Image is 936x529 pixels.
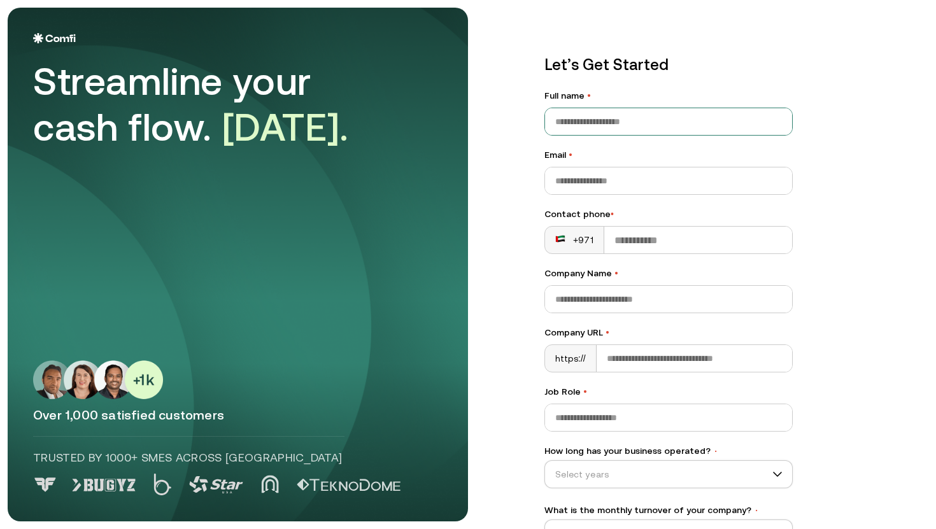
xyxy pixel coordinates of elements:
label: Full name [544,89,793,102]
img: Logo 5 [297,479,401,491]
p: Trusted by 1000+ SMEs across [GEOGRAPHIC_DATA] [33,449,344,466]
div: +971 [555,234,593,246]
p: Over 1,000 satisfied customers [33,407,443,423]
img: Logo [33,33,76,43]
span: • [614,268,618,278]
img: Logo 4 [261,475,279,493]
label: Company Name [544,267,793,280]
div: Contact phone [544,208,793,221]
span: • [754,506,759,515]
label: Job Role [544,385,793,399]
span: • [606,327,609,337]
span: • [587,90,591,101]
span: [DATE]. [222,105,349,149]
div: https:// [545,345,597,372]
img: Logo 3 [189,476,243,493]
label: Email [544,148,793,162]
img: Logo 0 [33,477,57,492]
label: Company URL [544,326,793,339]
span: • [569,150,572,160]
img: Logo 2 [153,474,171,495]
img: Logo 1 [72,479,136,491]
span: • [611,209,614,219]
p: Let’s Get Started [544,53,793,76]
div: Streamline your cash flow. [33,59,390,150]
span: • [713,447,718,456]
span: • [583,386,587,397]
label: How long has your business operated? [544,444,793,458]
label: What is the monthly turnover of your company? [544,504,793,517]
